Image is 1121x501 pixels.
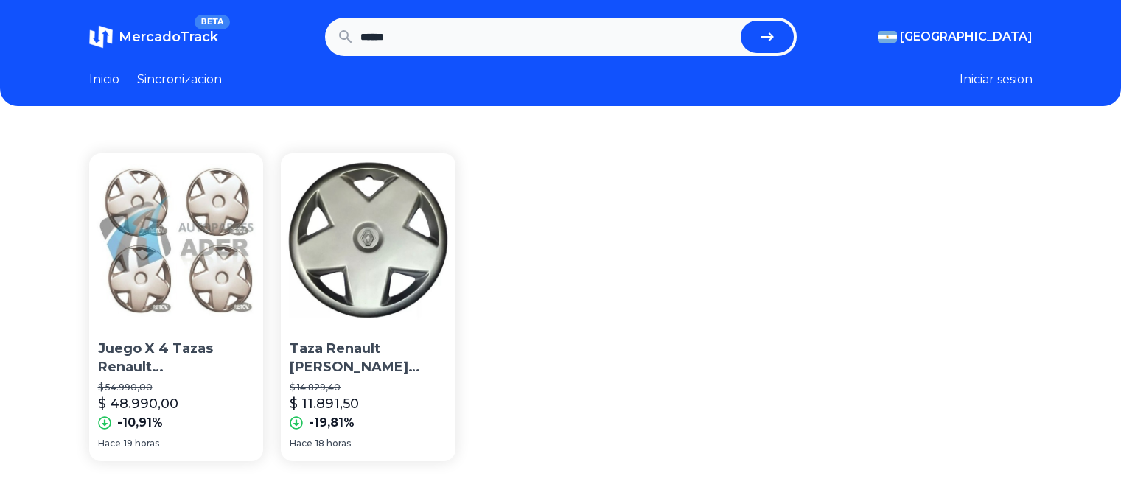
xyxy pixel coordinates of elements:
span: [GEOGRAPHIC_DATA] [900,28,1033,46]
span: MercadoTrack [119,29,218,45]
span: 18 horas [315,438,351,449]
p: $ 14.829,40 [290,382,447,393]
img: Argentina [878,31,897,43]
img: Taza Renault Skippy Twingo 1999 R13 + Logo [281,153,455,328]
button: Iniciar sesion [960,71,1033,88]
p: $ 48.990,00 [98,393,178,414]
a: Taza Renault Skippy Twingo 1999 R13 + LogoTaza Renault [PERSON_NAME] Twingo 1999 R13 + Logo$ 14.8... [281,153,455,461]
p: Juego X 4 Tazas Renault [PERSON_NAME] Twingo 1999 Rodado 13 + Logo [98,340,255,376]
img: MercadoTrack [89,25,113,49]
a: Sincronizacion [137,71,222,88]
a: Inicio [89,71,119,88]
img: Juego X 4 Tazas Renault Skippy Twingo 1999 Rodado 13 + Logo [89,153,264,328]
span: Hace [98,438,121,449]
span: Hace [290,438,312,449]
p: $ 54.990,00 [98,382,255,393]
span: 19 horas [124,438,159,449]
a: MercadoTrackBETA [89,25,218,49]
p: -19,81% [309,414,355,432]
span: BETA [195,15,229,29]
p: $ 11.891,50 [290,393,359,414]
a: Juego X 4 Tazas Renault Skippy Twingo 1999 Rodado 13 + LogoJuego X 4 Tazas Renault [PERSON_NAME] ... [89,153,264,461]
p: Taza Renault [PERSON_NAME] Twingo 1999 R13 + Logo [290,340,447,376]
button: [GEOGRAPHIC_DATA] [878,28,1033,46]
p: -10,91% [117,414,163,432]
